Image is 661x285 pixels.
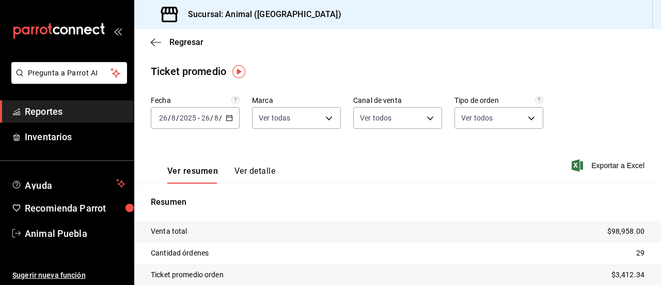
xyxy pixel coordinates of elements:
div: navigation tabs [167,166,275,184]
p: $98,958.00 [607,226,644,237]
a: Pregunta a Parrot AI [7,75,127,86]
span: Ver todas [259,113,290,123]
svg: Información delimitada a máximo 62 días. [231,96,240,104]
p: Resumen [151,196,644,208]
div: Ticket promedio [151,64,226,79]
button: Ver detalle [234,166,275,184]
span: Sugerir nueva función [12,270,125,281]
span: Ver todos [360,113,391,123]
label: Canal de venta [353,97,442,104]
button: Ver resumen [167,166,218,184]
span: Ayuda [25,177,112,190]
svg: Todas las órdenes contabilizan 1 comensal a excepción de órdenes de mesa con comensales obligator... [535,96,543,104]
p: $3,412.34 [611,269,644,280]
span: Pregunta a Parrot AI [28,68,111,79]
span: / [210,114,213,122]
label: Fecha [151,97,240,104]
p: Cantidad órdenes [151,248,209,259]
input: -- [171,114,176,122]
label: Tipo de orden [454,97,543,104]
span: Regresar [169,37,203,47]
p: 29 [636,248,644,259]
button: Regresar [151,37,203,47]
span: Ver todos [461,113,493,123]
input: ---- [179,114,197,122]
button: Pregunta a Parrot AI [11,62,127,84]
span: / [168,114,171,122]
button: open_drawer_menu [114,27,122,35]
img: Tooltip marker [232,65,245,78]
span: / [219,114,222,122]
span: / [176,114,179,122]
h3: Sucursal: Animal ([GEOGRAPHIC_DATA]) [180,8,341,21]
span: Animal Puebla [25,227,125,241]
span: - [198,114,200,122]
span: Reportes [25,104,125,118]
input: -- [159,114,168,122]
button: Exportar a Excel [574,159,644,172]
input: -- [201,114,210,122]
span: Recomienda Parrot [25,201,125,215]
span: Inventarios [25,130,125,144]
p: Ticket promedio orden [151,269,224,280]
input: -- [214,114,219,122]
p: Venta total [151,226,187,237]
label: Marca [252,97,341,104]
